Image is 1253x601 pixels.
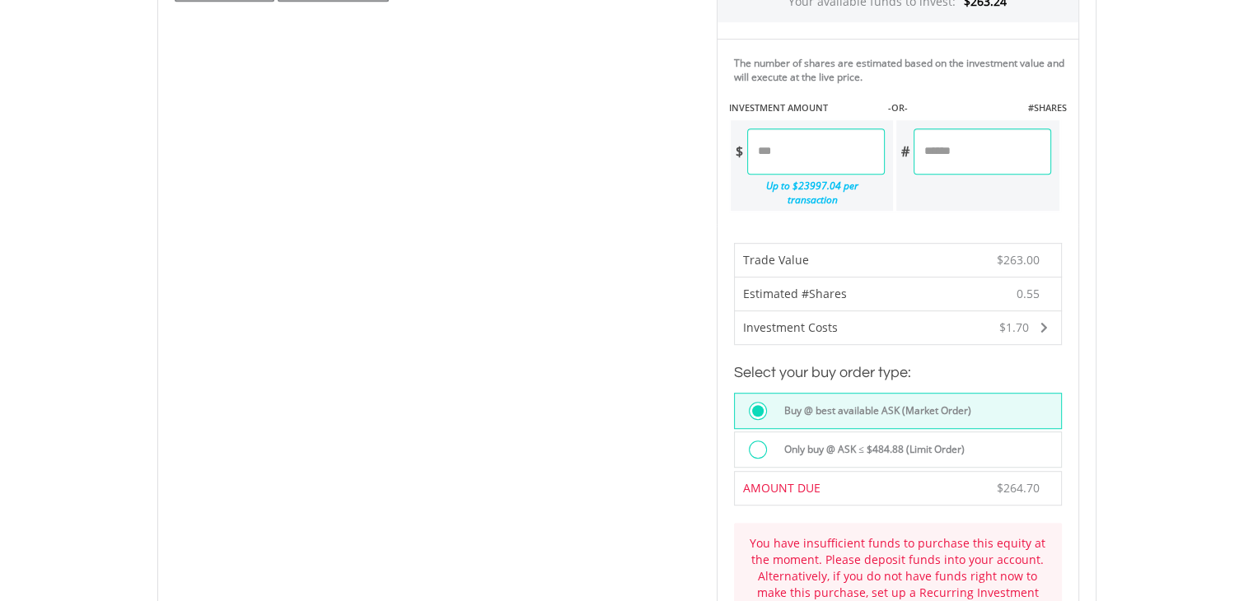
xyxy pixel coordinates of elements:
[731,128,747,175] div: $
[743,319,838,335] span: Investment Costs
[774,402,971,420] label: Buy @ best available ASK (Market Order)
[997,480,1040,496] span: $264.70
[896,128,914,175] div: #
[887,101,907,114] label: -OR-
[731,175,886,211] div: Up to $23997.04 per transaction
[997,252,1040,268] span: $263.00
[734,361,1062,384] h3: Select your buy order type:
[734,56,1072,84] div: The number of shares are estimated based on the investment value and will execute at the live price.
[1017,286,1040,302] span: 0.55
[999,319,1029,335] span: $1.70
[1027,101,1066,114] label: #SHARES
[774,440,965,459] label: Only buy @ ASK ≤ $484.88 (Limit Order)
[743,286,847,301] span: Estimated #Shares
[729,101,828,114] label: INVESTMENT AMOUNT
[743,480,821,496] span: AMOUNT DUE
[743,252,809,268] span: Trade Value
